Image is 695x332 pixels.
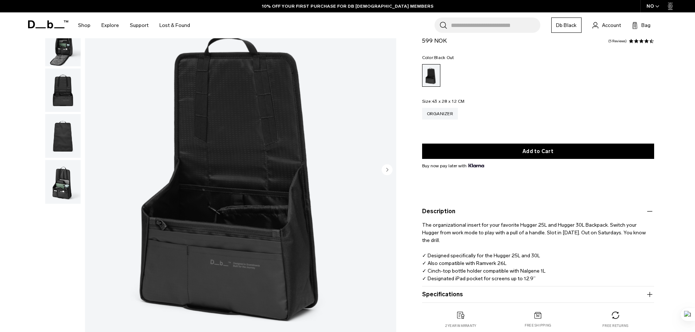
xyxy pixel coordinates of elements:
span: 599 NOK [422,37,447,44]
p: Free returns [602,323,628,328]
a: Shop [78,12,90,38]
legend: Color: [422,55,454,60]
a: Account [592,21,621,30]
nav: Main Navigation [73,12,196,38]
button: Bag [632,21,650,30]
p: Free shipping [525,323,551,328]
p: 2 year warranty [445,323,476,328]
a: Db Black [551,17,582,33]
button: Next slide [382,164,393,176]
button: Add to Cart [422,144,654,159]
a: Organizer [422,108,458,120]
a: 5 reviews [608,39,627,43]
button: Specifications [422,290,654,299]
span: 43 x 28 x 12 CM [432,99,465,104]
legend: Size: [422,99,465,103]
span: Black Out [434,55,454,60]
span: Buy now pay later with [422,163,484,169]
button: Hugger Organizer Black Out [45,22,81,67]
button: Hugger Organizer Black Out [45,68,81,113]
a: Explore [101,12,119,38]
img: Hugger Organizer Black Out [45,69,81,112]
img: Hugger Organizer Black Out [45,23,81,66]
img: Hugger Organizer Black Out [45,114,81,158]
span: Account [602,22,621,29]
p: The organizational insert for your favorite Hugger 25L and Hugger 30L Backpack. Switch your Hugge... [422,216,654,290]
img: Hugger Organizer Black Out [45,160,81,204]
button: Description [422,207,654,216]
a: Black Out [422,64,440,87]
a: Lost & Found [159,12,190,38]
span: Bag [641,22,650,29]
a: Support [130,12,148,38]
img: {"height" => 20, "alt" => "Klarna"} [468,164,484,167]
a: 10% OFF YOUR FIRST PURCHASE FOR DB [DEMOGRAPHIC_DATA] MEMBERS [262,3,433,9]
